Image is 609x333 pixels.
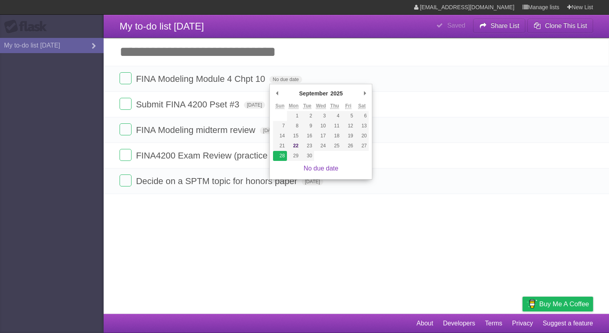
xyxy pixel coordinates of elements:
abbr: Monday [289,103,299,109]
button: 22 [287,141,301,151]
span: [DATE] [244,101,265,109]
div: September [298,87,329,99]
button: 17 [314,131,328,141]
button: 5 [342,111,355,121]
a: Buy me a coffee [523,297,593,311]
div: 2025 [329,87,344,99]
button: 26 [342,141,355,151]
b: Saved [447,22,465,29]
button: 30 [301,151,314,161]
img: Buy me a coffee [526,297,537,311]
button: 15 [287,131,301,141]
button: 16 [301,131,314,141]
span: [DATE] [260,127,281,134]
button: 11 [328,121,341,131]
button: 9 [301,121,314,131]
span: FINA Modeling midterm review [136,125,257,135]
a: No due date [304,165,338,172]
button: 25 [328,141,341,151]
button: 21 [273,141,287,151]
button: 7 [273,121,287,131]
button: 20 [355,131,369,141]
b: Clone This List [545,22,587,29]
div: Flask [4,20,52,34]
button: 10 [314,121,328,131]
span: My to-do list [DATE] [120,21,204,32]
label: Done [120,98,132,110]
abbr: Thursday [330,103,339,109]
button: 27 [355,141,369,151]
button: 6 [355,111,369,121]
button: Next Month [361,87,369,99]
label: Done [120,123,132,135]
button: Previous Month [273,87,281,99]
abbr: Sunday [275,103,285,109]
button: 18 [328,131,341,141]
button: 23 [301,141,314,151]
a: Developers [443,316,475,331]
label: Done [120,174,132,186]
a: Privacy [512,316,533,331]
button: Clone This List [527,19,593,33]
button: 29 [287,151,301,161]
span: No due date [269,76,302,83]
b: Share List [491,22,519,29]
a: About [416,316,433,331]
button: 8 [287,121,301,131]
button: 13 [355,121,369,131]
label: Done [120,149,132,161]
button: 2 [301,111,314,121]
abbr: Tuesday [303,103,311,109]
abbr: Friday [345,103,351,109]
a: Suggest a feature [543,316,593,331]
button: 3 [314,111,328,121]
button: 19 [342,131,355,141]
button: 4 [328,111,341,121]
span: Decide on a SPTM topic for honors paper [136,176,299,186]
button: 14 [273,131,287,141]
span: Submit FINA 4200 Pset #3 [136,99,241,109]
span: FINA4200 Exam Review (practice test/slides/quizlet) [136,151,342,161]
button: 12 [342,121,355,131]
button: Share List [473,19,526,33]
button: 28 [273,151,287,161]
span: FINA Modeling Module 4 Chpt 10 [136,74,267,84]
abbr: Wednesday [316,103,326,109]
span: [DATE] [302,178,323,185]
a: Terms [485,316,503,331]
button: 24 [314,141,328,151]
span: Buy me a coffee [539,297,589,311]
button: 1 [287,111,301,121]
abbr: Saturday [358,103,366,109]
label: Done [120,72,132,84]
